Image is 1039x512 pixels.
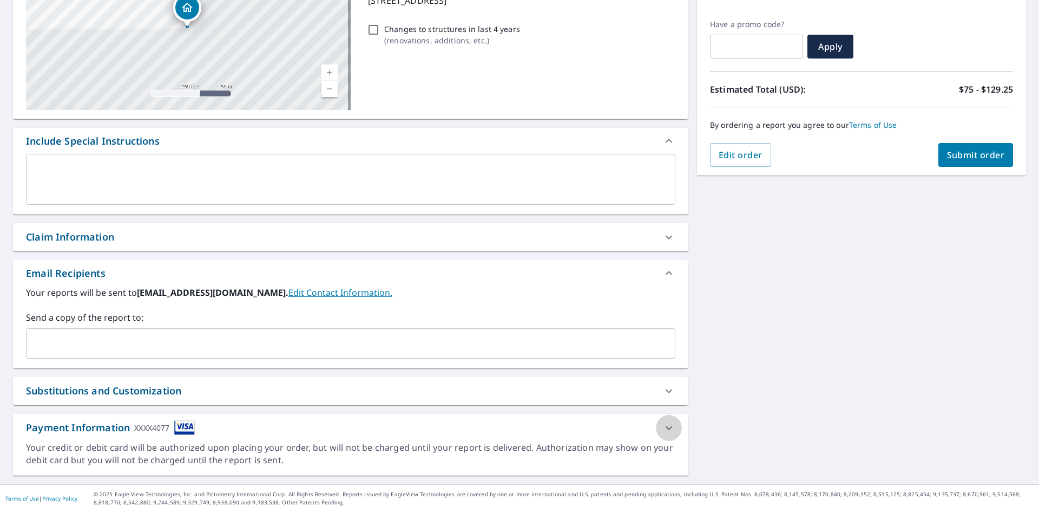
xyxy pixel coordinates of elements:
[13,377,688,405] div: Substitutions and Customization
[288,287,392,299] a: EditContactInfo
[13,223,688,251] div: Claim Information
[174,420,195,435] img: cardImage
[26,230,114,244] div: Claim Information
[13,260,688,286] div: Email Recipients
[13,414,688,442] div: Payment InformationXXXX4077cardImage
[5,495,39,502] a: Terms of Use
[384,23,520,35] p: Changes to structures in last 4 years
[42,495,77,502] a: Privacy Policy
[719,149,762,161] span: Edit order
[134,420,169,435] div: XXXX4077
[5,495,77,502] p: |
[710,20,803,29] label: Have a promo code?
[384,35,520,46] p: ( renovations, additions, etc. )
[947,149,1005,161] span: Submit order
[959,83,1013,96] p: $75 - $129.25
[849,120,897,130] a: Terms of Use
[807,35,853,59] button: Apply
[710,143,771,167] button: Edit order
[26,442,675,466] div: Your credit or debit card will be authorized upon placing your order, but will not be charged unt...
[137,287,288,299] b: [EMAIL_ADDRESS][DOMAIN_NAME].
[26,420,195,435] div: Payment Information
[13,128,688,154] div: Include Special Instructions
[710,83,862,96] p: Estimated Total (USD):
[26,384,181,398] div: Substitutions and Customization
[321,64,338,81] a: Current Level 17, Zoom In
[26,311,675,324] label: Send a copy of the report to:
[321,81,338,97] a: Current Level 17, Zoom Out
[816,41,845,53] span: Apply
[26,134,160,148] div: Include Special Instructions
[938,143,1014,167] button: Submit order
[26,286,675,299] label: Your reports will be sent to
[710,120,1013,130] p: By ordering a report you agree to our
[26,266,106,281] div: Email Recipients
[94,490,1034,507] p: © 2025 Eagle View Technologies, Inc. and Pictometry International Corp. All Rights Reserved. Repo...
